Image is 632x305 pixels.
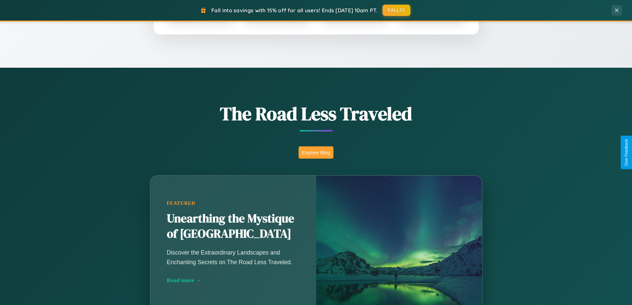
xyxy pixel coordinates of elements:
span: Fall into savings with 15% off for all users! Ends [DATE] 10am PT. [211,7,378,14]
div: Read more → [167,277,300,284]
div: Featured [167,200,300,206]
h1: The Road Less Traveled [117,101,515,126]
div: Give Feedback [624,139,629,166]
p: Discover the Extraordinary Landscapes and Enchanting Secrets on The Road Less Traveled. [167,248,300,267]
button: Explore Blog [299,146,333,159]
button: FALL15 [383,5,410,16]
h2: Unearthing the Mystique of [GEOGRAPHIC_DATA] [167,211,300,242]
